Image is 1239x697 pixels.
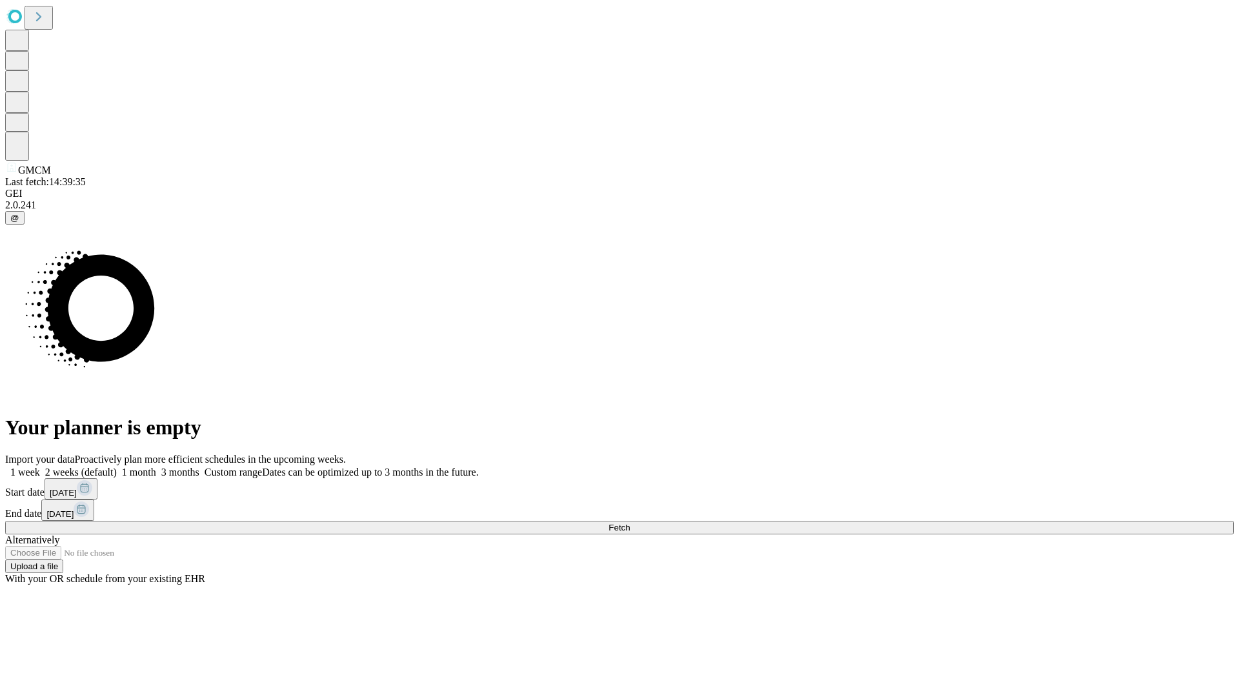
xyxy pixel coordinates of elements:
[5,211,25,225] button: @
[5,454,75,465] span: Import your data
[41,500,94,521] button: [DATE]
[45,467,117,478] span: 2 weeks (default)
[10,467,40,478] span: 1 week
[5,416,1234,439] h1: Your planner is empty
[18,165,51,176] span: GMCM
[262,467,478,478] span: Dates can be optimized up to 3 months in the future.
[161,467,199,478] span: 3 months
[5,534,59,545] span: Alternatively
[5,500,1234,521] div: End date
[5,560,63,573] button: Upload a file
[5,199,1234,211] div: 2.0.241
[5,478,1234,500] div: Start date
[50,488,77,498] span: [DATE]
[5,573,205,584] span: With your OR schedule from your existing EHR
[5,188,1234,199] div: GEI
[10,213,19,223] span: @
[5,176,86,187] span: Last fetch: 14:39:35
[46,509,74,519] span: [DATE]
[75,454,346,465] span: Proactively plan more efficient schedules in the upcoming weeks.
[609,523,630,532] span: Fetch
[122,467,156,478] span: 1 month
[45,478,97,500] button: [DATE]
[205,467,262,478] span: Custom range
[5,521,1234,534] button: Fetch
